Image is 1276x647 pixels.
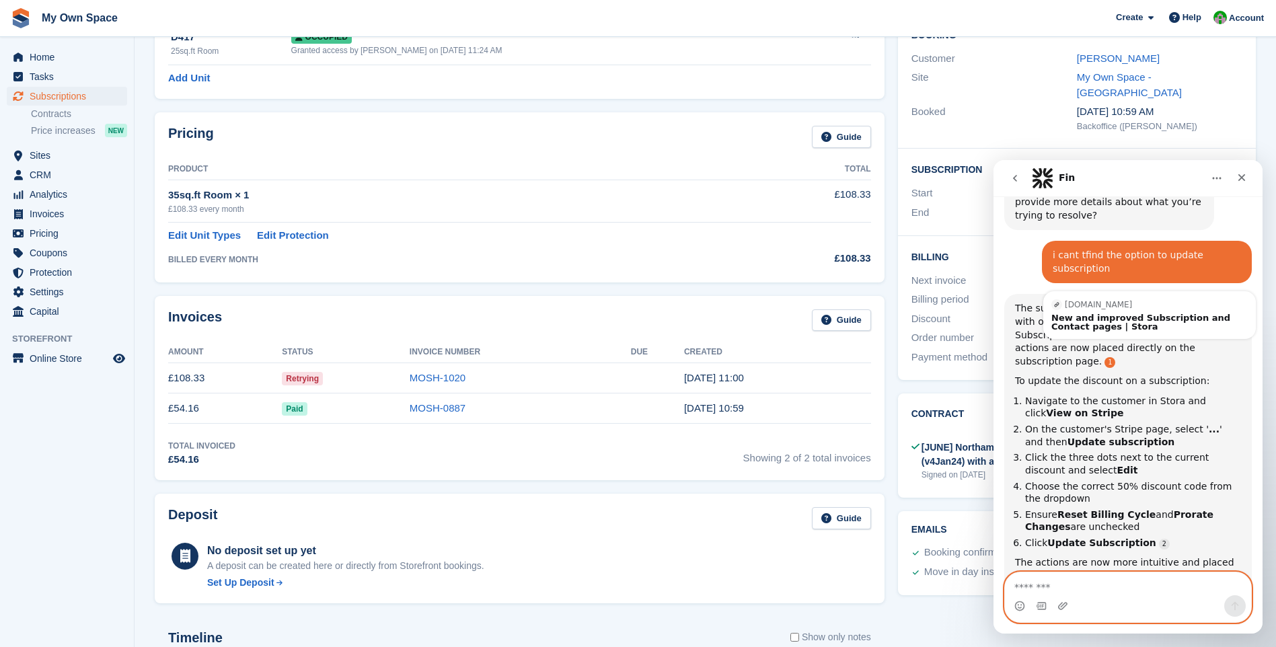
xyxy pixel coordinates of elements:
[30,302,110,321] span: Capital
[631,342,684,363] th: Due
[7,243,127,262] a: menu
[171,45,291,57] div: 25sq.ft Room
[171,30,291,45] div: D417
[1183,11,1201,24] span: Help
[282,402,307,416] span: Paid
[410,402,465,414] a: MOSH-0887
[911,311,1077,327] div: Discount
[12,332,134,346] span: Storefront
[291,44,803,56] div: Granted access by [PERSON_NAME] on [DATE] 11:24 AM
[257,228,329,243] a: Edit Protection
[11,8,31,28] img: stora-icon-8386f47178a22dfd0bd8f6a31ec36ba5ce8667c1dd55bd0f319d3a0aa187defe.svg
[1116,11,1143,24] span: Create
[30,349,110,368] span: Online Store
[684,342,871,363] th: Created
[282,372,323,385] span: Retrying
[911,205,1077,221] div: End
[741,251,870,266] div: £108.33
[168,254,741,266] div: BILLED EVERY MONTH
[1229,11,1264,25] span: Account
[1213,11,1227,24] img: Paula Harris
[812,126,871,148] a: Guide
[207,543,484,559] div: No deposit set up yet
[30,263,110,282] span: Protection
[1077,71,1182,98] a: My Own Space - [GEOGRAPHIC_DATA]
[911,525,1242,535] h2: Emails
[105,124,127,137] div: NEW
[30,243,110,262] span: Coupons
[911,407,965,429] h2: Contract
[7,165,127,184] a: menu
[7,67,127,86] a: menu
[168,630,223,646] h2: Timeline
[410,342,631,363] th: Invoice Number
[911,292,1077,307] div: Billing period
[291,30,352,44] span: Occupied
[111,350,127,367] a: Preview store
[30,204,110,223] span: Invoices
[168,188,741,203] div: 35sq.ft Room × 1
[168,228,241,243] a: Edit Unit Types
[30,87,110,106] span: Subscriptions
[790,630,799,644] input: Show only notes
[1077,52,1160,64] a: [PERSON_NAME]
[743,440,871,467] span: Showing 2 of 2 total invoices
[911,162,1242,176] h2: Subscription
[911,273,1077,289] div: Next invoice
[282,342,410,363] th: Status
[30,67,110,86] span: Tasks
[207,576,484,590] a: Set Up Deposit
[7,282,127,301] a: menu
[168,507,217,529] h2: Deposit
[911,51,1077,67] div: Customer
[30,165,110,184] span: CRM
[7,263,127,282] a: menu
[31,108,127,120] a: Contracts
[168,440,235,452] div: Total Invoiced
[7,204,127,223] a: menu
[1077,104,1242,120] div: [DATE] 10:59 AM
[993,160,1263,634] iframe: Intercom live chat
[168,126,214,148] h2: Pricing
[168,203,741,215] div: £108.33 every month
[168,309,222,332] h2: Invoices
[7,224,127,243] a: menu
[36,7,123,29] a: My Own Space
[911,350,1077,365] div: Payment method
[168,159,741,180] th: Product
[922,469,1217,481] div: Signed on [DATE]
[911,104,1077,132] div: Booked
[31,124,96,137] span: Price increases
[1077,120,1242,133] div: Backoffice ([PERSON_NAME])
[30,224,110,243] span: Pricing
[924,564,1033,580] div: Move in day instructions
[7,87,127,106] a: menu
[922,441,1217,469] div: [JUNE] Northampton - StoreProtect Self Storage Agreement (v4Jan24) with addendums
[7,302,127,321] a: menu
